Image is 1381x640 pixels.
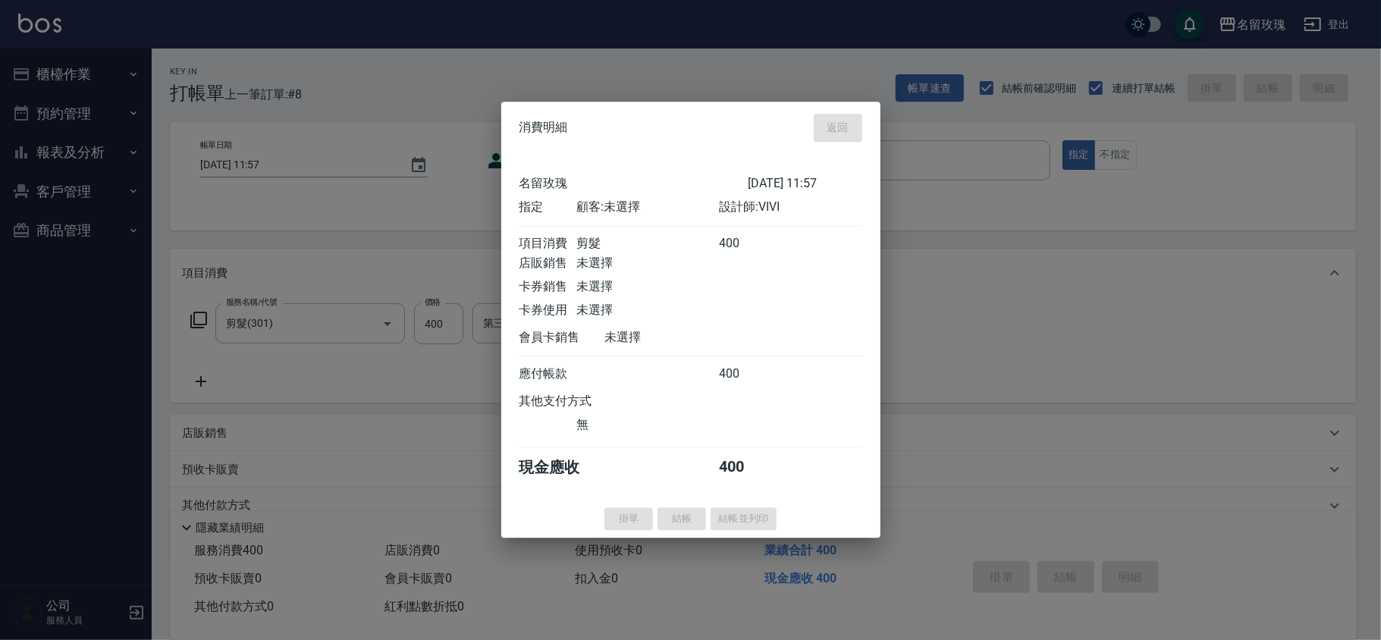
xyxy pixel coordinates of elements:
[519,256,576,271] div: 店販銷售
[519,121,568,136] span: 消費明細
[576,417,719,433] div: 無
[519,394,634,409] div: 其他支付方式
[576,279,719,295] div: 未選擇
[519,279,576,295] div: 卡券銷售
[519,366,576,382] div: 應付帳款
[576,236,719,252] div: 剪髮
[605,330,748,346] div: 未選擇
[576,303,719,318] div: 未選擇
[519,330,605,346] div: 會員卡銷售
[719,366,776,382] div: 400
[519,236,576,252] div: 項目消費
[576,199,719,215] div: 顧客: 未選擇
[576,256,719,271] div: 未選擇
[719,199,862,215] div: 設計師: VIVI
[748,176,862,192] div: [DATE] 11:57
[519,199,576,215] div: 指定
[519,457,605,478] div: 現金應收
[519,176,748,192] div: 名留玫瑰
[719,457,776,478] div: 400
[719,236,776,252] div: 400
[519,303,576,318] div: 卡券使用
